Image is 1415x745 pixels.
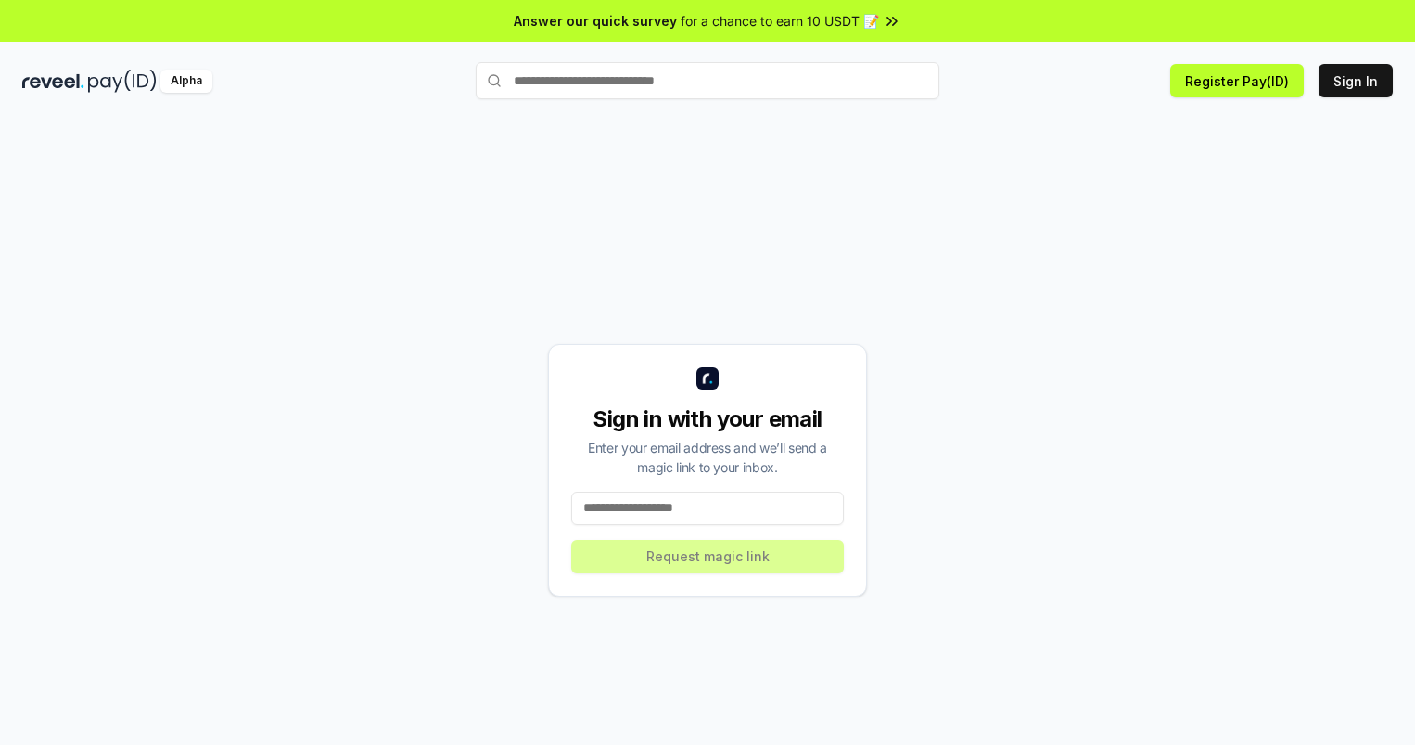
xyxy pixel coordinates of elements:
div: Enter your email address and we’ll send a magic link to your inbox. [571,438,844,477]
span: Answer our quick survey [514,11,677,31]
img: logo_small [696,367,719,390]
div: Sign in with your email [571,405,844,434]
button: Sign In [1319,64,1393,97]
img: pay_id [88,70,157,93]
button: Register Pay(ID) [1170,64,1304,97]
span: for a chance to earn 10 USDT 📝 [681,11,879,31]
img: reveel_dark [22,70,84,93]
div: Alpha [160,70,212,93]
